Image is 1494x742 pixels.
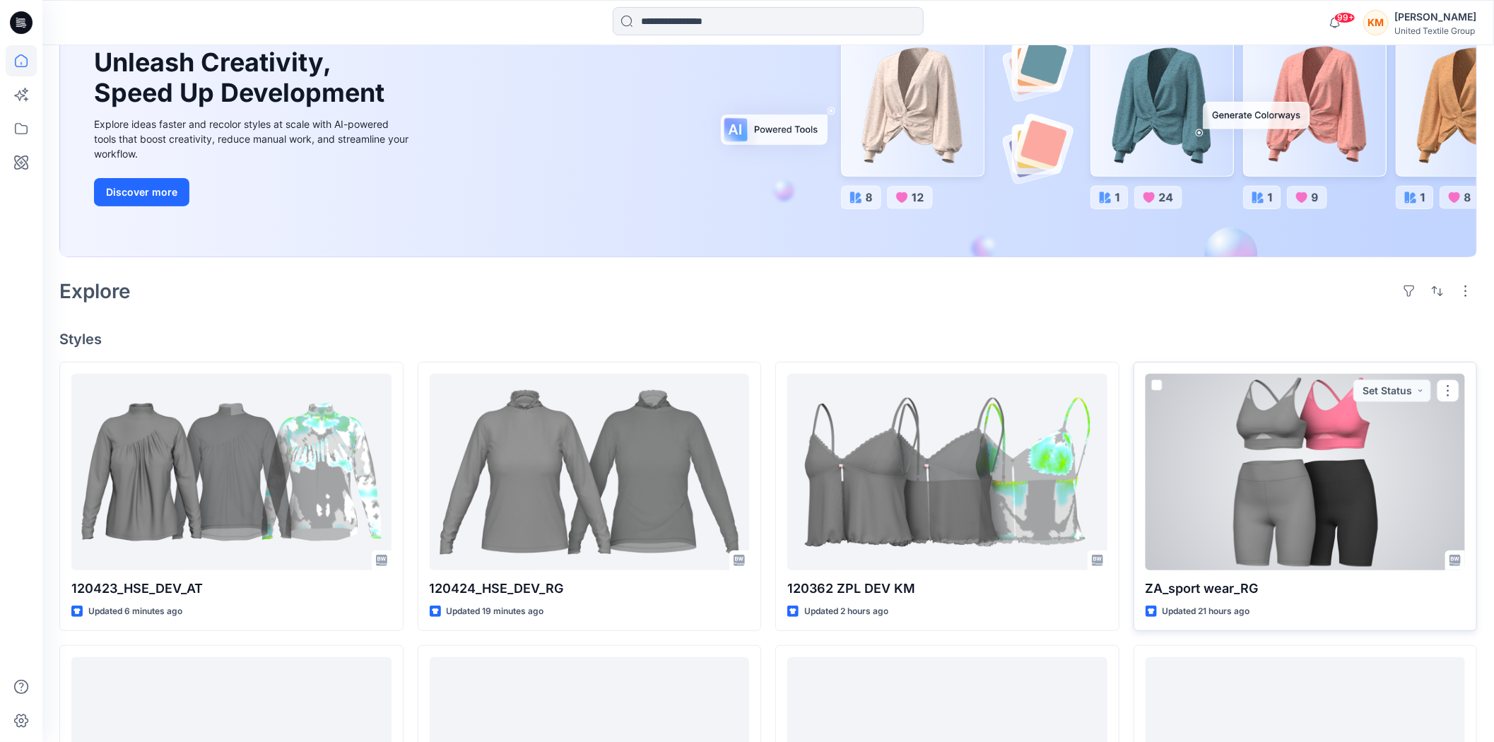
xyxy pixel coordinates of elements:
button: Discover more [94,178,189,206]
a: Discover more [94,178,412,206]
div: United Textile Group [1394,25,1476,36]
a: 120362 ZPL DEV KM [787,374,1107,570]
p: Updated 2 hours ago [804,604,888,619]
p: 120424_HSE_DEV_RG [430,579,750,599]
p: Updated 21 hours ago [1163,604,1250,619]
h4: Styles [59,331,1477,348]
p: ZA_sport wear_RG [1146,579,1466,599]
p: 120423_HSE_DEV_AT [71,579,392,599]
h1: Unleash Creativity, Speed Up Development [94,47,391,108]
span: 99+ [1334,12,1355,23]
h2: Explore [59,280,131,302]
div: Explore ideas faster and recolor styles at scale with AI-powered tools that boost creativity, red... [94,117,412,161]
a: 120424_HSE_DEV_RG [430,374,750,570]
a: ZA_sport wear_RG [1146,374,1466,570]
p: Updated 19 minutes ago [447,604,544,619]
a: 120423_HSE_DEV_AT [71,374,392,570]
div: [PERSON_NAME] [1394,8,1476,25]
div: KM [1363,10,1389,35]
p: Updated 6 minutes ago [88,604,182,619]
p: 120362 ZPL DEV KM [787,579,1107,599]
